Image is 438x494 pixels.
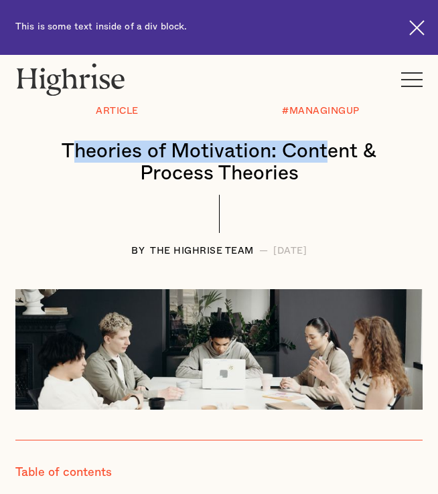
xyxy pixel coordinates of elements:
div: [DATE] [273,246,307,256]
div: Table of contents [15,465,112,480]
div: Article [96,106,139,116]
img: Cross icon [409,20,425,35]
h1: Theories of Motivation: Content & Process Theories [29,141,409,185]
div: The Highrise Team [150,246,254,256]
img: Executives sitting in a meeting room. [15,289,423,410]
div: #MANAGINGUP [282,106,360,116]
div: — [259,246,269,256]
img: Highrise logo [15,63,126,96]
div: BY [131,246,145,256]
